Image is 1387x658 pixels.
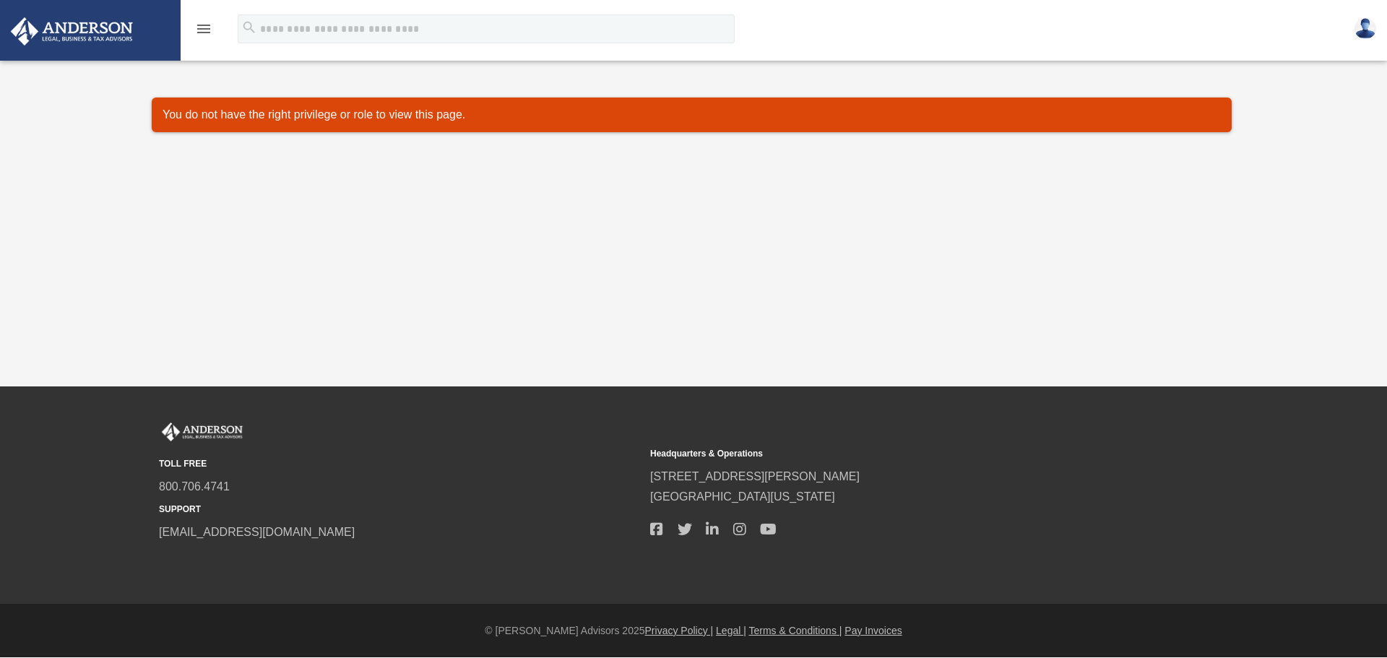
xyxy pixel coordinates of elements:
p: You do not have the right privilege or role to view this page. [163,105,1221,125]
a: menu [195,25,212,38]
a: Terms & Conditions | [749,625,842,636]
a: Pay Invoices [844,625,902,636]
a: Legal | [716,625,746,636]
small: TOLL FREE [159,456,640,472]
small: Headquarters & Operations [650,446,1131,462]
i: search [241,20,257,35]
a: [STREET_ADDRESS][PERSON_NAME] [650,470,860,482]
img: Anderson Advisors Platinum Portal [7,17,137,46]
a: [EMAIL_ADDRESS][DOMAIN_NAME] [159,526,355,538]
img: Anderson Advisors Platinum Portal [159,423,246,441]
img: User Pic [1354,18,1376,39]
a: Privacy Policy | [645,625,714,636]
small: SUPPORT [159,502,640,517]
a: [GEOGRAPHIC_DATA][US_STATE] [650,490,835,503]
a: 800.706.4741 [159,480,230,493]
i: menu [195,20,212,38]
